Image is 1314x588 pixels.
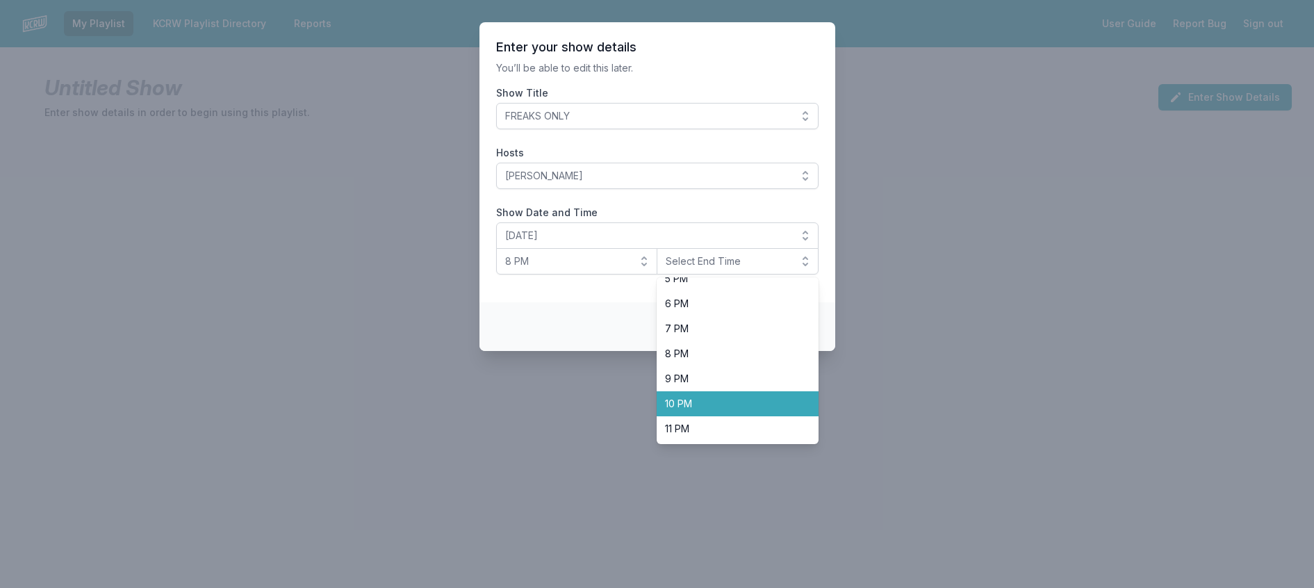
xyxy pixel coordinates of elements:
[496,86,819,100] label: Show Title
[665,347,794,361] span: 8 PM
[496,206,598,220] legend: Show Date and Time
[496,61,819,75] p: You’ll be able to edit this later.
[665,422,794,436] span: 11 PM
[657,248,819,275] button: Select End Time
[665,397,794,411] span: 10 PM
[666,254,790,268] span: Select End Time
[496,222,819,249] button: [DATE]
[665,322,794,336] span: 7 PM
[665,372,794,386] span: 9 PM
[496,103,819,129] button: FREAKS ONLY
[505,229,790,243] span: [DATE]
[505,254,630,268] span: 8 PM
[496,146,819,160] label: Hosts
[496,248,658,275] button: 8 PM
[665,272,794,286] span: 5 PM
[505,109,790,123] span: FREAKS ONLY
[496,163,819,189] button: [PERSON_NAME]
[505,169,790,183] span: [PERSON_NAME]
[665,297,794,311] span: 6 PM
[496,39,819,56] header: Enter your show details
